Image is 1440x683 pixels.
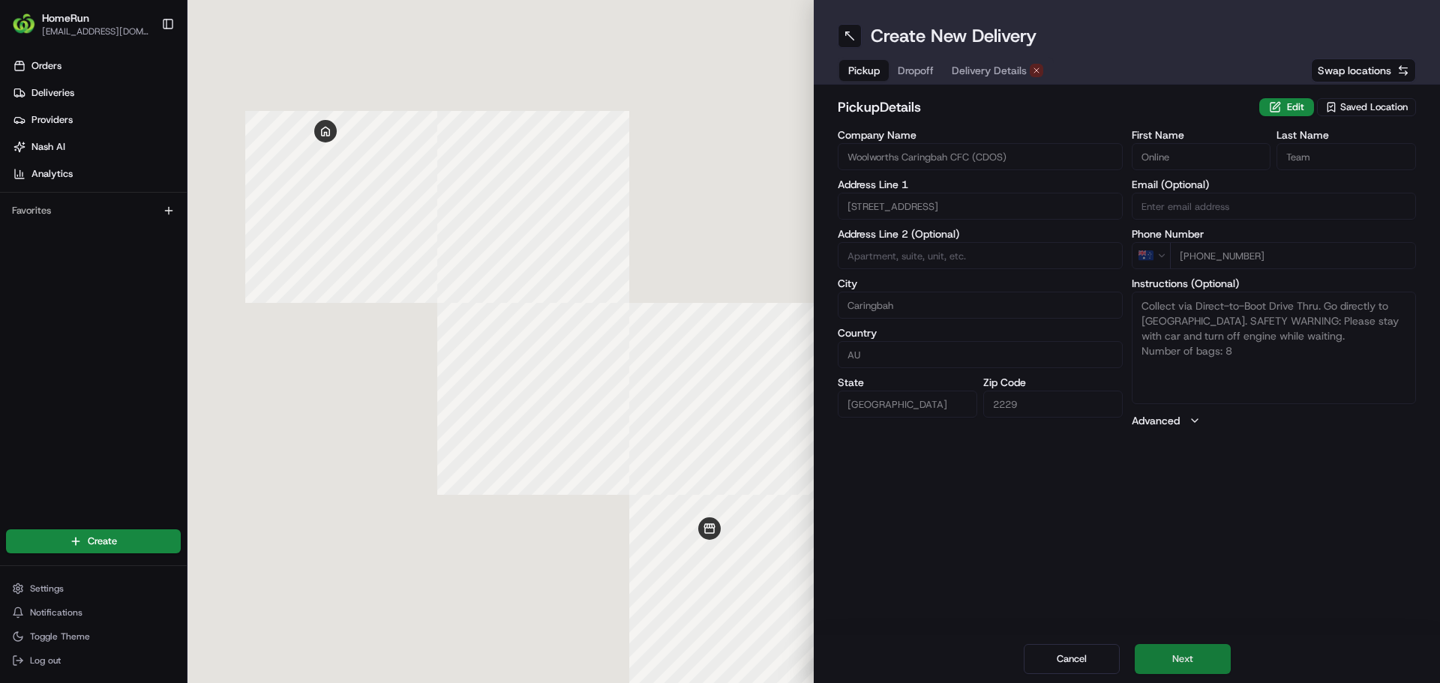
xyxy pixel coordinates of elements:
[871,24,1036,48] h1: Create New Delivery
[255,148,273,166] button: Start new chat
[1132,229,1417,239] label: Phone Number
[1317,97,1416,118] button: Saved Location
[9,211,121,238] a: 📗Knowledge Base
[31,167,73,181] span: Analytics
[1276,143,1416,170] input: Enter last name
[838,391,977,418] input: Enter state
[30,655,61,667] span: Log out
[6,81,187,105] a: Deliveries
[15,143,42,170] img: 1736555255976-a54dd68f-1ca7-489b-9aae-adbdc363a1c4
[31,113,73,127] span: Providers
[15,15,45,45] img: Nash
[12,12,36,36] img: HomeRun
[848,63,880,78] span: Pickup
[30,583,64,595] span: Settings
[15,219,27,231] div: 📗
[31,140,65,154] span: Nash AI
[51,158,190,170] div: We're available if you need us!
[983,391,1123,418] input: Enter zip code
[31,59,61,73] span: Orders
[983,377,1123,388] label: Zip Code
[838,377,977,388] label: State
[1132,143,1271,170] input: Enter first name
[838,242,1123,269] input: Apartment, suite, unit, etc.
[6,626,181,647] button: Toggle Theme
[6,602,181,623] button: Notifications
[142,217,241,232] span: API Documentation
[1170,242,1417,269] input: Enter phone number
[1311,58,1416,82] button: Swap locations
[1132,278,1417,289] label: Instructions (Optional)
[838,97,1250,118] h2: pickup Details
[1132,130,1271,140] label: First Name
[6,578,181,599] button: Settings
[42,10,89,25] button: HomeRun
[106,253,181,265] a: Powered byPylon
[51,143,246,158] div: Start new chat
[6,650,181,671] button: Log out
[6,529,181,553] button: Create
[6,162,187,186] a: Analytics
[898,63,934,78] span: Dropoff
[1259,98,1314,116] button: Edit
[1024,644,1120,674] button: Cancel
[42,25,149,37] button: [EMAIL_ADDRESS][DOMAIN_NAME]
[838,328,1123,338] label: Country
[30,217,115,232] span: Knowledge Base
[1132,413,1417,428] button: Advanced
[1318,63,1391,78] span: Swap locations
[838,292,1123,319] input: Enter city
[1132,292,1417,404] textarea: Collect via Direct-to-Boot Drive Thru. Go directly to [GEOGRAPHIC_DATA]. SAFETY WARNING: Please s...
[127,219,139,231] div: 💻
[838,193,1123,220] input: Enter address
[952,63,1027,78] span: Delivery Details
[1132,413,1180,428] label: Advanced
[1340,100,1408,114] span: Saved Location
[6,108,187,132] a: Providers
[838,278,1123,289] label: City
[30,631,90,643] span: Toggle Theme
[838,143,1123,170] input: Enter company name
[30,607,82,619] span: Notifications
[121,211,247,238] a: 💻API Documentation
[6,135,187,159] a: Nash AI
[838,341,1123,368] input: Enter country
[838,130,1123,140] label: Company Name
[15,60,273,84] p: Welcome 👋
[39,97,247,112] input: Clear
[6,54,187,78] a: Orders
[838,179,1123,190] label: Address Line 1
[838,229,1123,239] label: Address Line 2 (Optional)
[1132,193,1417,220] input: Enter email address
[6,199,181,223] div: Favorites
[6,6,155,42] button: HomeRunHomeRun[EMAIL_ADDRESS][DOMAIN_NAME]
[149,254,181,265] span: Pylon
[31,86,74,100] span: Deliveries
[88,535,117,548] span: Create
[1132,179,1417,190] label: Email (Optional)
[1276,130,1416,140] label: Last Name
[1135,644,1231,674] button: Next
